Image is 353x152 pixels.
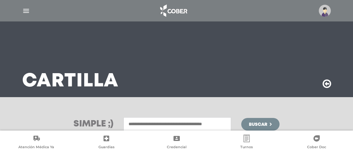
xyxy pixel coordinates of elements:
span: Buscar [249,122,267,127]
a: Cober Doc [282,135,352,151]
span: Turnos [240,145,253,150]
a: Atención Médica Ya [1,135,71,151]
img: Cober_menu-lines-white.svg [22,7,30,15]
a: Credencial [142,135,211,151]
button: Buscar [241,118,279,131]
span: Guardias [98,145,115,150]
a: Turnos [211,135,281,151]
img: logo_cober_home-white.png [157,3,190,18]
a: Guardias [71,135,141,151]
h3: Simple ;) [73,120,113,129]
img: profile-placeholder.svg [319,5,331,17]
span: Credencial [167,145,186,150]
span: Cober Doc [307,145,326,150]
h3: Cartilla [22,73,118,90]
span: Atención Médica Ya [18,145,54,150]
